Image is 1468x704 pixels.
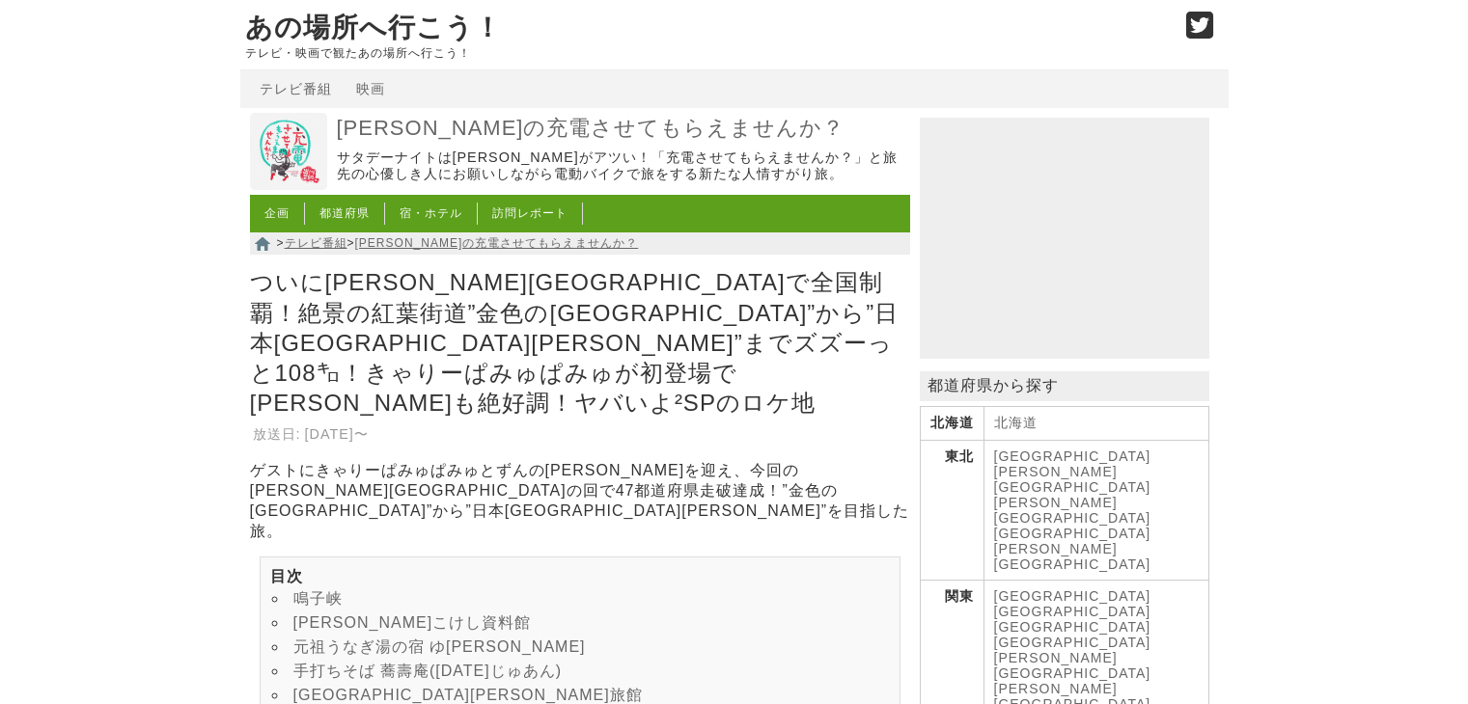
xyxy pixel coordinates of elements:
a: Twitter (@go_thesights) [1186,23,1214,40]
a: 企画 [264,206,290,220]
img: 出川哲朗の充電させてもらえませんか？ [250,113,327,190]
a: [GEOGRAPHIC_DATA] [994,448,1151,464]
a: 北海道 [994,415,1038,430]
a: [PERSON_NAME]こけし資料館 [293,614,532,631]
a: テレビ番組 [260,81,332,96]
a: テレビ番組 [285,236,347,250]
a: [GEOGRAPHIC_DATA] [994,635,1151,650]
p: サタデーナイトは[PERSON_NAME]がアツい！「充電させてもらえませんか？」と旅先の心優しき人にお願いしながら電動バイクで旅をする新たな人情すがり旅。 [337,149,905,183]
a: [GEOGRAPHIC_DATA][PERSON_NAME]旅館 [293,687,643,703]
a: 都道府県 [319,206,370,220]
td: [DATE]〜 [304,424,370,445]
a: [PERSON_NAME]の充電させてもらえませんか？ [337,115,905,143]
a: 出川哲朗の充電させてもらえませんか？ [250,176,327,193]
a: [PERSON_NAME]の充電させてもらえませんか？ [355,236,639,250]
p: テレビ・映画で観たあの場所へ行こう！ [245,46,1166,60]
a: 手打ちそば 蕎壽庵([DATE]じゅあん) [293,663,562,679]
a: [PERSON_NAME][GEOGRAPHIC_DATA] [994,495,1151,526]
a: [PERSON_NAME][GEOGRAPHIC_DATA] [994,464,1151,495]
p: ゲストにきゃりーぱみゅぱみゅとずんの[PERSON_NAME]を迎え、今回の[PERSON_NAME][GEOGRAPHIC_DATA]の回で47都道府県走破達成！”金色の[GEOGRAPHIC... [250,461,910,542]
nav: > > [250,232,910,255]
a: [PERSON_NAME][GEOGRAPHIC_DATA] [994,541,1151,572]
th: 東北 [920,441,983,581]
a: 宿・ホテル [400,206,462,220]
th: 北海道 [920,407,983,441]
a: あの場所へ行こう！ [245,13,502,42]
a: 訪問レポート [492,206,568,220]
p: 都道府県から探す [920,371,1209,401]
a: [GEOGRAPHIC_DATA] [994,526,1151,541]
a: 元祖うなぎ湯の宿 ゆ[PERSON_NAME] [293,638,586,655]
a: 映画 [356,81,385,96]
th: 放送日: [252,424,302,445]
a: [GEOGRAPHIC_DATA] [994,604,1151,619]
a: [GEOGRAPHIC_DATA] [994,619,1151,635]
h1: ついに[PERSON_NAME][GEOGRAPHIC_DATA]で全国制覇！絶景の紅葉街道”金色の[GEOGRAPHIC_DATA]”から”日本[GEOGRAPHIC_DATA][PERSON... [250,262,910,422]
a: [PERSON_NAME] [994,681,1118,696]
a: [PERSON_NAME][GEOGRAPHIC_DATA] [994,650,1151,681]
a: [GEOGRAPHIC_DATA] [994,588,1151,604]
a: 鳴子峡 [293,590,343,607]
